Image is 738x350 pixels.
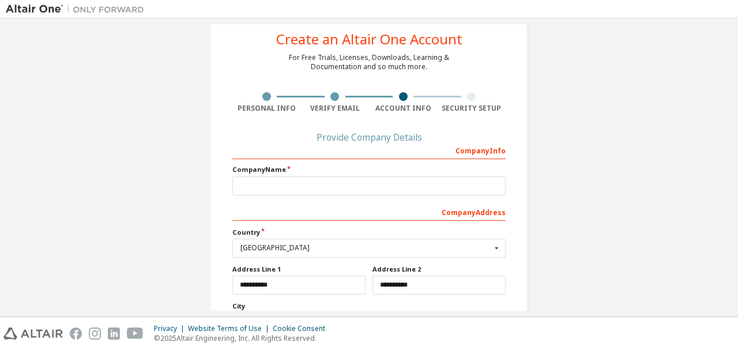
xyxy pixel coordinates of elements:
[154,333,332,343] p: © 2025 Altair Engineering, Inc. All Rights Reserved.
[232,104,301,113] div: Personal Info
[232,141,506,159] div: Company Info
[89,328,101,340] img: instagram.svg
[232,165,506,174] label: Company Name
[232,228,506,237] label: Country
[232,302,506,311] label: City
[276,32,462,46] div: Create an Altair One Account
[108,328,120,340] img: linkedin.svg
[154,324,188,333] div: Privacy
[232,265,366,274] label: Address Line 1
[232,134,506,141] div: Provide Company Details
[3,328,63,340] img: altair_logo.svg
[232,202,506,221] div: Company Address
[438,104,506,113] div: Security Setup
[127,328,144,340] img: youtube.svg
[301,104,370,113] div: Verify Email
[70,328,82,340] img: facebook.svg
[289,53,449,71] div: For Free Trials, Licenses, Downloads, Learning & Documentation and so much more.
[188,324,273,333] div: Website Terms of Use
[372,265,506,274] label: Address Line 2
[273,324,332,333] div: Cookie Consent
[369,104,438,113] div: Account Info
[240,244,491,251] div: [GEOGRAPHIC_DATA]
[6,3,150,15] img: Altair One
